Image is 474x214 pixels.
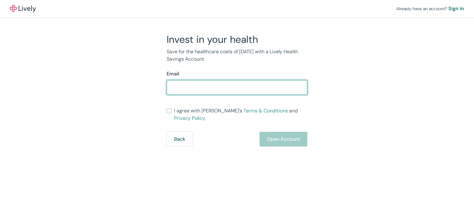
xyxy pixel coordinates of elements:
a: Sign in [448,5,464,12]
button: Back [167,132,193,147]
div: Already have an account? [396,5,464,12]
span: I agree with [PERSON_NAME]’s and [174,107,307,122]
h2: Invest in your health [167,33,307,46]
p: Save for the healthcare costs of [DATE] with a Lively Health Savings Account [167,48,307,63]
a: Terms & Conditions [243,107,288,114]
a: LivelyLively [10,5,36,12]
label: Email [167,70,179,78]
img: Lively [10,5,36,12]
a: Privacy Policy [174,115,205,121]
